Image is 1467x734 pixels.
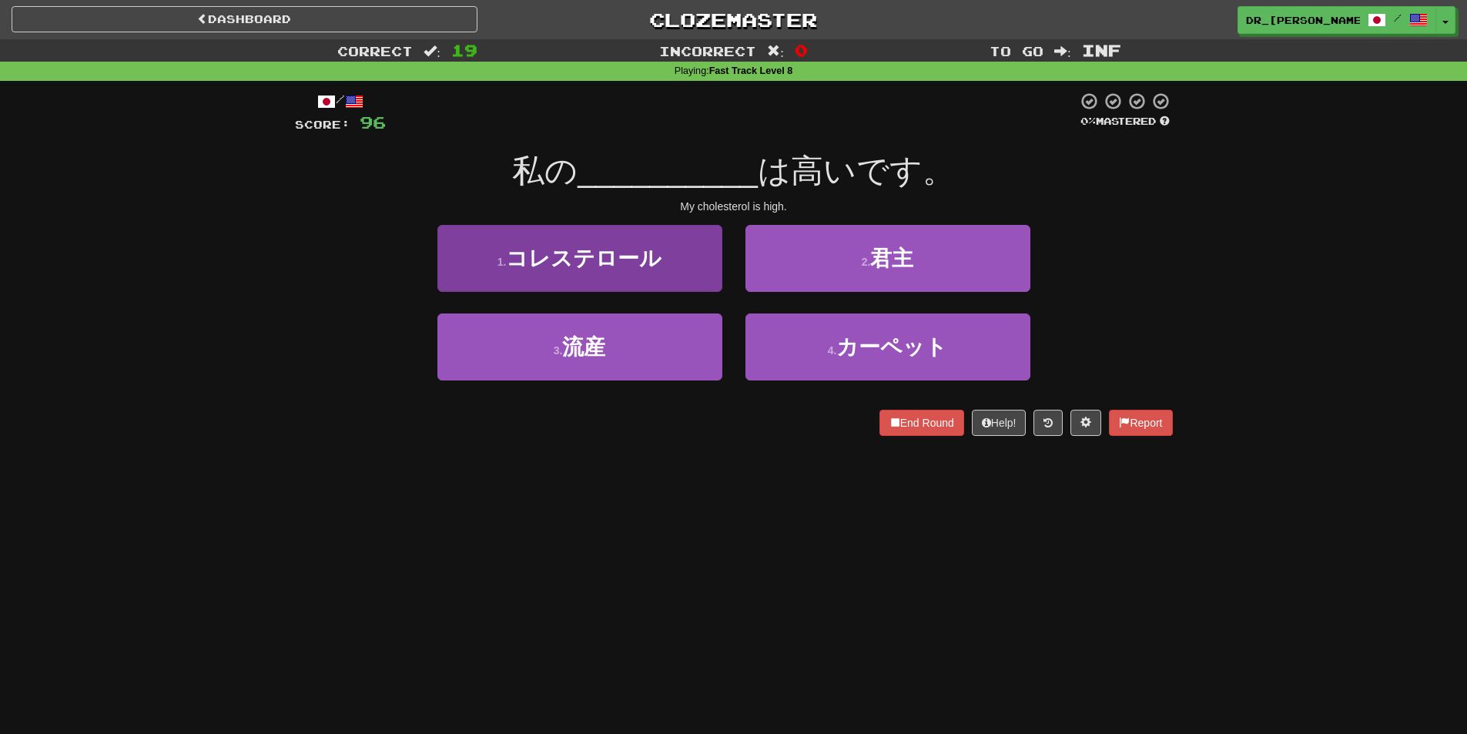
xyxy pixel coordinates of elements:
[501,6,966,33] a: Clozemaster
[758,152,955,189] span: は高いです。
[1077,115,1173,129] div: Mastered
[767,45,784,58] span: :
[337,43,413,59] span: Correct
[295,199,1173,214] div: My cholesterol is high.
[578,152,758,189] span: __________
[1082,41,1121,59] span: Inf
[836,335,947,359] span: カーペット
[972,410,1027,436] button: Help!
[437,225,722,292] button: 1.コレステロール
[1033,410,1063,436] button: Round history (alt+y)
[554,344,563,357] small: 3 .
[295,92,386,111] div: /
[1394,12,1402,23] span: /
[295,118,350,131] span: Score:
[745,225,1030,292] button: 2.君主
[659,43,756,59] span: Incorrect
[424,45,440,58] span: :
[828,344,837,357] small: 4 .
[1080,115,1096,127] span: 0 %
[1054,45,1071,58] span: :
[437,313,722,380] button: 3.流産
[12,6,477,32] a: Dashboard
[745,313,1030,380] button: 4.カーペット
[1238,6,1436,34] a: Dr_[PERSON_NAME] /
[562,335,605,359] span: 流産
[795,41,808,59] span: 0
[506,246,661,270] span: コレステロール
[497,256,507,268] small: 1 .
[879,410,964,436] button: End Round
[1246,13,1360,27] span: Dr_[PERSON_NAME]
[990,43,1043,59] span: To go
[451,41,477,59] span: 19
[862,256,871,268] small: 2 .
[360,112,386,132] span: 96
[512,152,578,189] span: 私の
[709,65,793,76] strong: Fast Track Level 8
[870,246,913,270] span: 君主
[1109,410,1172,436] button: Report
